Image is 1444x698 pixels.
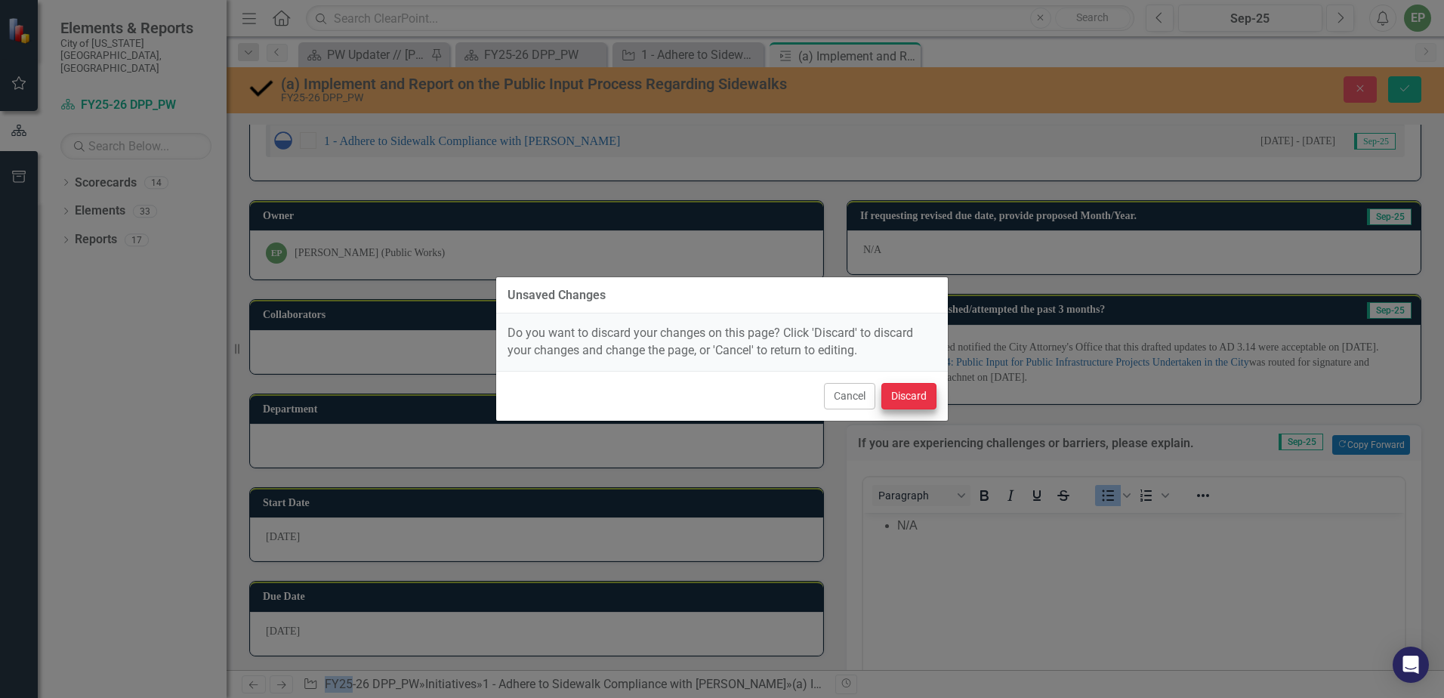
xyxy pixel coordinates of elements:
[496,313,948,371] div: Do you want to discard your changes on this page? Click 'Discard' to discard your changes and cha...
[1393,647,1429,683] div: Open Intercom Messenger
[881,383,936,409] button: Discard
[34,4,538,22] li: N/A
[508,289,606,302] div: Unsaved Changes
[824,383,875,409] button: Cancel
